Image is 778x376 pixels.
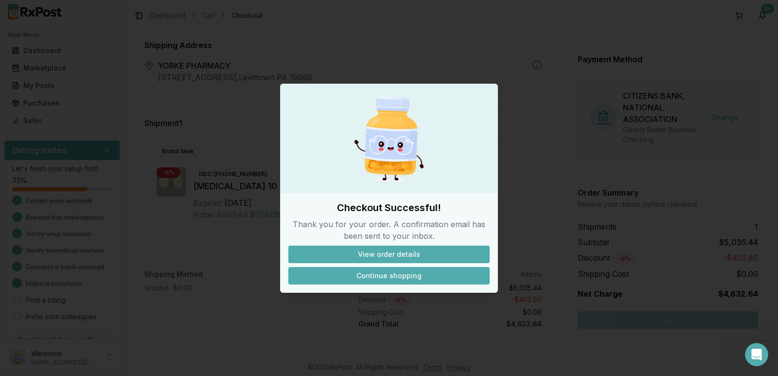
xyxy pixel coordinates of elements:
iframe: Intercom live chat [745,343,768,366]
p: Thank you for your order. A confirmation email has been sent to your inbox. [288,218,490,242]
button: Continue shopping [288,267,490,285]
img: Happy Pill Bottle [342,92,436,185]
button: View order details [288,246,490,263]
h2: Checkout Successful! [288,201,490,215]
